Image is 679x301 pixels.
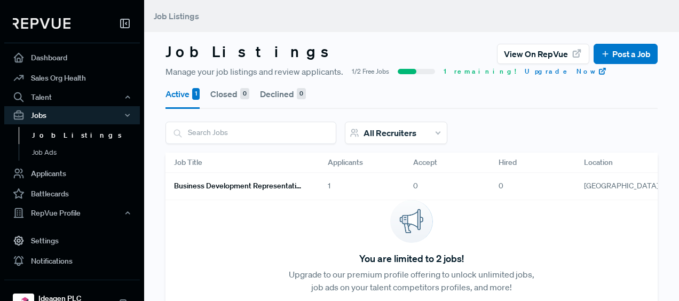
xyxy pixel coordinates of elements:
img: announcement [390,200,433,243]
button: Talent [4,88,140,106]
input: Search Jobs [166,122,336,143]
a: Upgrade Now [525,67,607,76]
span: Accept [413,157,437,168]
a: Dashboard [4,47,140,68]
div: 1 [319,173,405,200]
div: 1 [192,88,200,100]
span: Job Listings [154,11,199,21]
a: Post a Job [601,47,651,60]
img: RepVue [13,18,70,29]
a: Sales Org Health [4,68,140,88]
span: Manage your job listings and review applicants. [165,65,343,78]
a: Job Ads [19,144,154,161]
button: Jobs [4,106,140,124]
a: Settings [4,231,140,251]
h6: Business Development Representative [174,181,302,191]
span: You are limited to 2 jobs! [359,251,464,266]
a: Notifications [4,251,140,271]
button: RepVue Profile [4,204,140,222]
span: All Recruiters [364,128,416,138]
h3: Job Listings [165,43,338,61]
button: Closed 0 [210,79,249,109]
span: Applicants [328,157,363,168]
a: Business Development Representative [174,177,302,195]
div: 0 [405,173,490,200]
button: Active 1 [165,79,200,109]
span: Job Title [174,157,202,168]
div: 0 [490,173,575,200]
a: Applicants [4,163,140,184]
span: 1/2 Free Jobs [352,67,389,76]
div: 0 [240,88,249,100]
a: Job Listings [19,127,154,144]
div: 0 [297,88,306,100]
span: Hired [499,157,517,168]
p: Upgrade to our premium profile offering to unlock unlimited jobs, job ads on your talent competit... [289,268,535,294]
button: View on RepVue [497,44,589,64]
a: Battlecards [4,184,140,204]
span: Location [584,157,613,168]
span: View on RepVue [504,47,568,60]
button: Declined 0 [260,79,306,109]
button: Post a Job [594,44,658,64]
span: 1 remaining! [444,67,516,76]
